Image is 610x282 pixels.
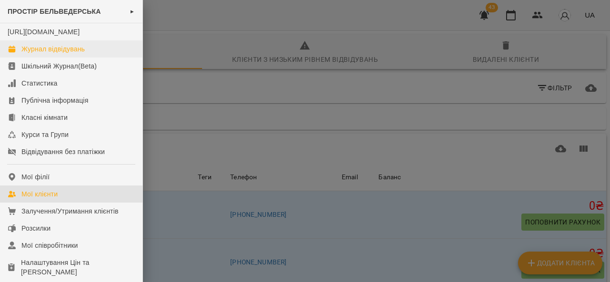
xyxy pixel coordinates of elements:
[21,147,105,156] div: Відвідування без платіжки
[21,241,78,250] div: Мої співробітники
[21,206,119,216] div: Залучення/Утримання клієнтів
[21,189,58,199] div: Мої клієнти
[8,8,101,15] span: ПРОСТІР БЕЛЬВЕДЕРСЬКА
[130,8,135,15] span: ►
[8,28,80,36] a: [URL][DOMAIN_NAME]
[21,96,88,105] div: Публічна інформація
[21,258,135,277] div: Налаштування Цін та [PERSON_NAME]
[21,113,68,122] div: Класні кімнати
[21,44,85,54] div: Журнал відвідувань
[21,130,69,139] div: Курси та Групи
[21,224,51,233] div: Розсилки
[21,61,97,71] div: Шкільний Журнал(Beta)
[21,78,58,88] div: Статистика
[21,172,50,182] div: Мої філії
